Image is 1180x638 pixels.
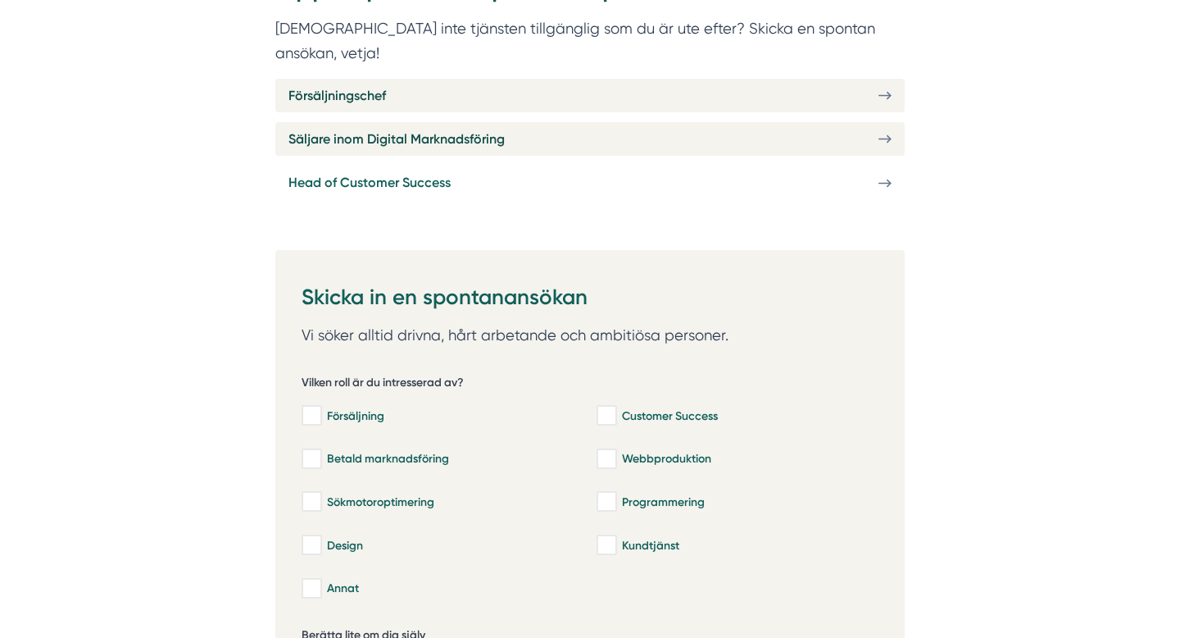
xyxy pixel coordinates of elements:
input: Webbproduktion [597,451,615,467]
input: Kundtjänst [597,537,615,554]
span: Säljare inom Digital Marknadsföring [288,129,505,149]
a: Head of Customer Success [275,166,905,199]
span: Försäljningschef [288,85,386,106]
input: Programmering [597,494,615,510]
input: Sökmotoroptimering [302,494,320,510]
h3: Skicka in en spontanansökan [302,276,878,322]
input: Annat [302,581,320,597]
input: Customer Success [597,408,615,424]
input: Design [302,537,320,554]
input: Försäljning [302,408,320,424]
a: Säljare inom Digital Marknadsföring [275,122,905,156]
p: Vi söker alltid drivna, hårt arbetande och ambitiösa personer. [302,323,878,348]
h5: Vilken roll är du intresserad av? [302,375,464,395]
p: [DEMOGRAPHIC_DATA] inte tjänsten tillgänglig som du är ute efter? Skicka en spontan ansökan, vetja! [275,16,905,65]
span: Head of Customer Success [288,172,451,193]
a: Försäljningschef [275,79,905,112]
input: Betald marknadsföring [302,451,320,467]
